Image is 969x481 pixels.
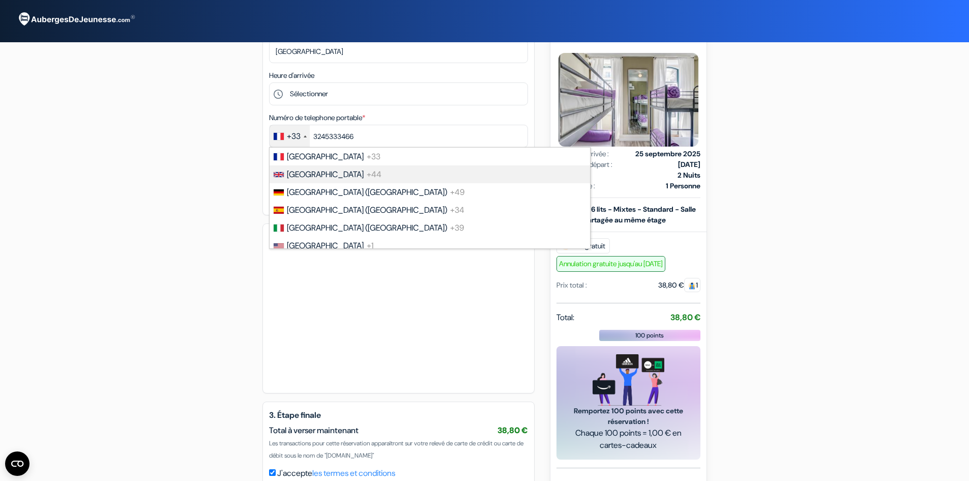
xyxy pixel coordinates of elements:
label: J'accepte [277,467,395,479]
label: Numéro de telephone portable [269,112,365,123]
span: +44 [367,169,381,180]
strong: 38,80 € [670,313,700,323]
iframe: Cadre de saisie sécurisé pour le paiement [279,259,518,375]
b: Dortoir de 6 lits - Mixtes - Standard - Salle de bain partagée au même étage [556,205,696,225]
span: [GEOGRAPHIC_DATA] ([GEOGRAPHIC_DATA]) [287,222,447,233]
h5: 3. Étape finale [269,410,528,420]
label: Heure d'arrivée [269,70,314,81]
span: [GEOGRAPHIC_DATA] [287,151,364,162]
strong: 25 septembre 2025 [635,149,700,160]
span: [GEOGRAPHIC_DATA] ([GEOGRAPHIC_DATA]) [287,205,447,215]
span: 38,80 € [497,425,528,436]
span: 1 [684,278,700,293]
strong: 2 Nuits [678,171,700,181]
div: +33 [287,130,301,143]
span: +39 [450,222,464,233]
span: +49 [450,187,464,197]
span: [GEOGRAPHIC_DATA] [287,169,364,180]
span: Total: [556,312,574,324]
span: Total à verser maintenant [269,425,359,436]
span: [GEOGRAPHIC_DATA] ([GEOGRAPHIC_DATA]) [287,187,447,197]
span: +34 [450,205,464,215]
span: [GEOGRAPHIC_DATA] [287,240,364,251]
span: Remportez 100 points avec cette réservation ! [569,406,688,428]
span: Les transactions pour cette réservation apparaîtront sur votre relevé de carte de crédit ou carte... [269,439,523,460]
strong: [DATE] [678,160,700,171]
img: gift_card_hero_new.png [593,355,664,406]
div: France: +33 [270,125,310,147]
a: les termes et conditions [312,468,395,478]
div: 38,80 € [658,280,700,291]
img: guest.svg [688,282,696,290]
div: Prix total : [556,280,587,291]
span: +1 [367,240,373,251]
input: 6 12 34 56 78 [269,125,528,148]
strong: 1 Personne [666,181,700,192]
img: AubergesDeJeunesse.com [12,6,139,33]
span: Chaque 100 points = 1,00 € en cartes-cadeaux [569,428,688,452]
span: 100 points [635,331,664,341]
span: +33 [367,151,380,162]
button: Open CMP widget [5,451,30,476]
span: Annulation gratuite jusqu'au [DATE] [556,257,665,272]
ul: List of countries [269,147,591,249]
